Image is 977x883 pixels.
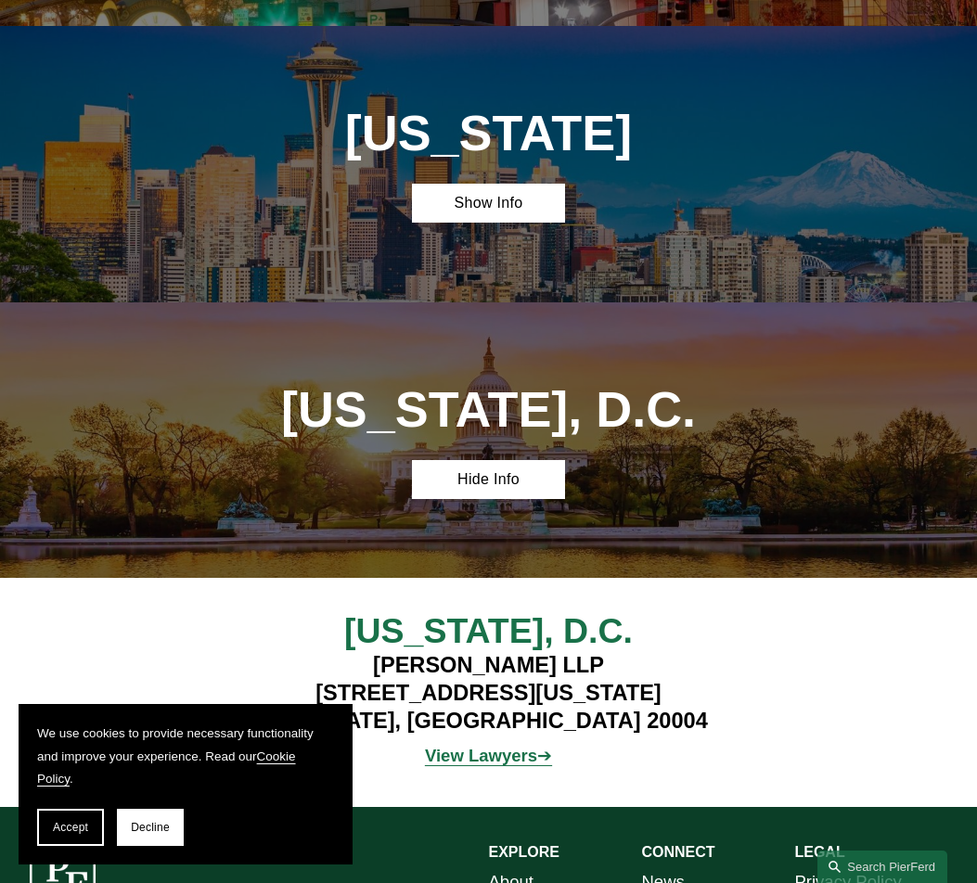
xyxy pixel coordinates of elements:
[19,704,353,864] section: Cookie banner
[412,184,565,224] a: Show Info
[37,723,334,790] p: We use cookies to provide necessary functionality and improve your experience. Read our .
[817,851,947,883] a: Search this site
[131,821,170,834] span: Decline
[344,611,633,650] span: [US_STATE], D.C.
[641,844,714,860] strong: CONNECT
[489,844,559,860] strong: EXPLORE
[259,381,718,439] h1: [US_STATE], D.C.
[412,460,565,500] a: Hide Info
[425,746,552,765] span: ➔
[221,652,756,736] h4: [PERSON_NAME] LLP [STREET_ADDRESS][US_STATE] [US_STATE], [GEOGRAPHIC_DATA] 20004
[336,105,642,162] h1: [US_STATE]
[53,821,88,834] span: Accept
[37,749,296,786] a: Cookie Policy
[425,746,537,765] strong: View Lawyers
[794,844,844,860] strong: LEGAL
[37,809,104,846] button: Accept
[117,809,184,846] button: Decline
[425,746,552,765] a: View Lawyers➔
